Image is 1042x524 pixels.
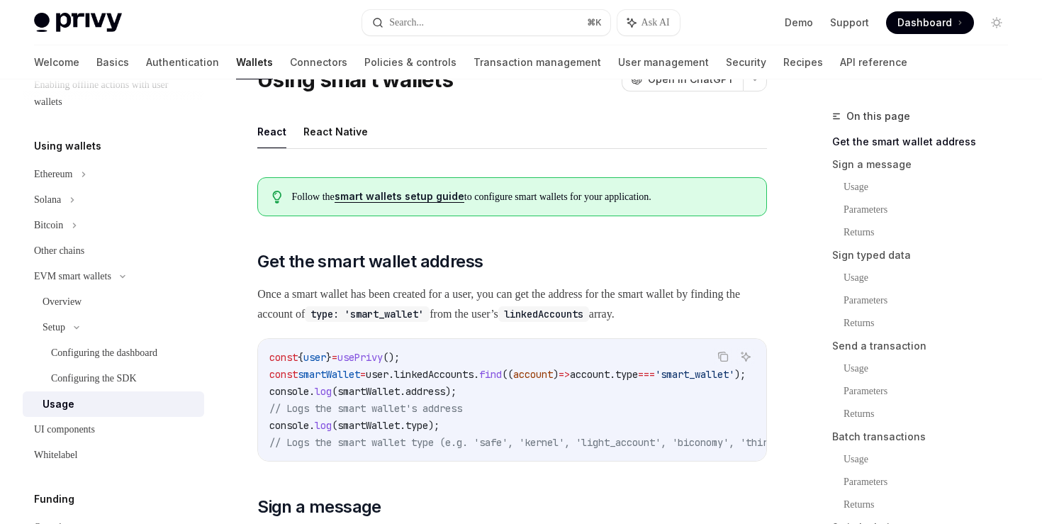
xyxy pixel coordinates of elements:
[726,45,766,79] a: Security
[309,419,315,432] span: .
[474,45,601,79] a: Transaction management
[513,368,553,381] span: account
[405,385,445,398] span: address
[844,176,1019,199] a: Usage
[610,368,615,381] span: .
[383,351,400,364] span: ();
[844,494,1019,516] a: Returns
[844,289,1019,312] a: Parameters
[362,10,610,35] button: Search...⌘K
[615,368,638,381] span: type
[332,351,337,364] span: =
[257,115,286,148] button: React
[34,13,122,33] img: light logo
[292,189,752,204] span: Follow the to configure smart wallets for your application.
[337,419,400,432] span: smartWallet
[290,45,347,79] a: Connectors
[34,243,84,260] div: Other chains
[34,421,95,438] div: UI components
[326,351,332,364] span: }
[298,368,360,381] span: smartWallet
[337,385,400,398] span: smartWallet
[714,347,732,366] button: Copy the contents from the code block
[832,244,1019,267] a: Sign typed data
[337,351,383,364] span: usePrivy
[394,368,474,381] span: linkedAccounts
[34,166,72,183] div: Ethereum
[366,368,388,381] span: user
[832,425,1019,448] a: Batch transactions
[783,45,823,79] a: Recipes
[23,442,204,468] a: Whitelabel
[269,419,309,432] span: console
[34,447,77,464] div: Whitelabel
[400,385,405,398] span: .
[23,366,204,391] a: Configuring the SDK
[638,368,655,381] span: ===
[23,289,204,315] a: Overview
[34,217,63,234] div: Bitcoin
[897,16,952,30] span: Dashboard
[23,238,204,264] a: Other chains
[332,419,337,432] span: (
[364,45,456,79] a: Policies & controls
[23,391,204,417] a: Usage
[236,45,273,79] a: Wallets
[830,16,869,30] a: Support
[257,250,483,273] span: Get the smart wallet address
[844,471,1019,494] a: Parameters
[269,385,309,398] span: console
[51,345,157,362] div: Configuring the dashboard
[272,191,282,204] svg: Tip
[315,419,332,432] span: log
[34,45,79,79] a: Welcome
[360,368,366,381] span: =
[303,351,326,364] span: user
[844,448,1019,471] a: Usage
[43,319,65,336] div: Setup
[269,402,462,415] span: // Logs the smart wallet's address
[315,385,332,398] span: log
[335,190,464,203] a: smart wallets setup guide
[734,368,746,381] span: );
[736,347,755,366] button: Ask AI
[23,340,204,366] a: Configuring the dashboard
[269,368,298,381] span: const
[886,11,974,34] a: Dashboard
[146,45,219,79] a: Authentication
[844,199,1019,221] a: Parameters
[305,306,430,322] code: type: 'smart_wallet'
[785,16,813,30] a: Demo
[844,312,1019,335] a: Returns
[559,368,570,381] span: =>
[617,10,680,35] button: Ask AI
[332,385,337,398] span: (
[269,351,298,364] span: const
[23,417,204,442] a: UI components
[844,380,1019,403] a: Parameters
[832,335,1019,357] a: Send a transaction
[303,115,368,148] button: React Native
[553,368,559,381] span: )
[389,14,424,31] div: Search...
[298,351,303,364] span: {
[832,153,1019,176] a: Sign a message
[844,221,1019,244] a: Returns
[618,45,709,79] a: User management
[51,370,137,387] div: Configuring the SDK
[309,385,315,398] span: .
[257,67,453,92] h1: Using smart wallets
[622,67,743,91] button: Open in ChatGPT
[34,138,101,155] h5: Using wallets
[428,419,439,432] span: );
[648,72,734,87] span: Open in ChatGPT
[844,357,1019,380] a: Usage
[832,130,1019,153] a: Get the smart wallet address
[405,419,428,432] span: type
[844,267,1019,289] a: Usage
[840,45,907,79] a: API reference
[34,268,111,285] div: EVM smart wallets
[502,368,513,381] span: ((
[445,385,456,398] span: );
[479,368,502,381] span: find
